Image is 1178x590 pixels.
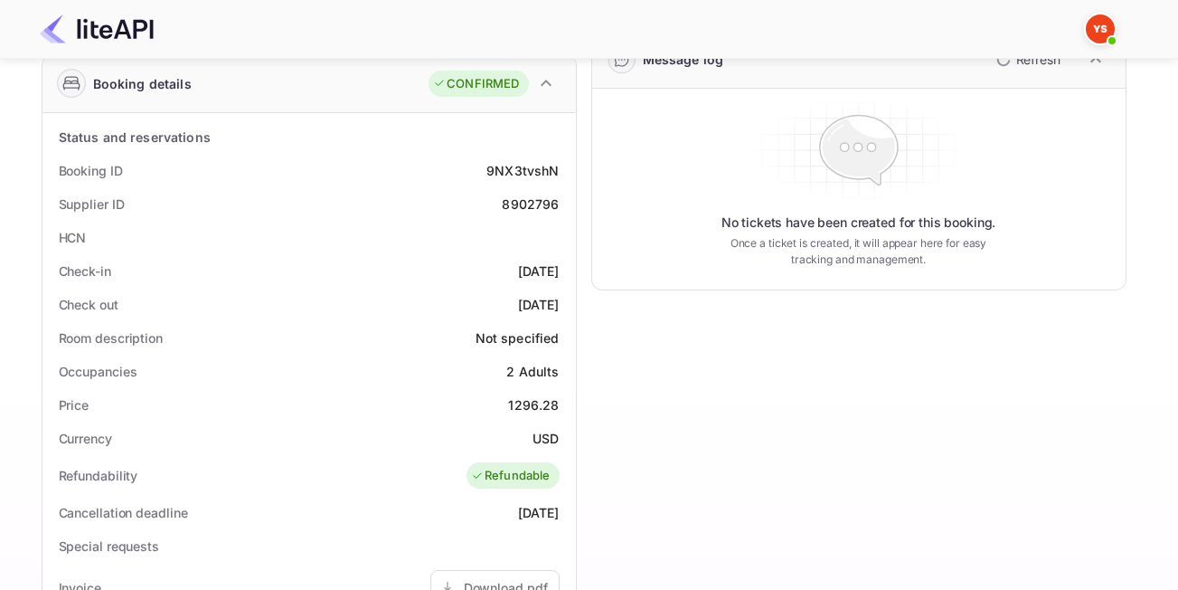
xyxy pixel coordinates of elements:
[716,235,1002,268] p: Once a ticket is created, it will appear here for easy tracking and management.
[59,362,137,381] div: Occupancies
[476,328,560,347] div: Not specified
[59,466,138,485] div: Refundability
[518,262,560,281] div: [DATE]
[59,328,163,347] div: Room description
[59,262,111,281] div: Check-in
[721,214,996,232] p: No tickets have been created for this booking.
[59,228,87,247] div: HCN
[486,161,559,180] div: 9NX3tvshN
[471,467,551,485] div: Refundable
[59,537,159,556] div: Special requests
[59,503,188,522] div: Cancellation deadline
[985,45,1068,74] button: Refresh
[59,295,118,314] div: Check out
[518,295,560,314] div: [DATE]
[59,128,211,147] div: Status and reservations
[59,429,112,448] div: Currency
[59,195,125,214] div: Supplier ID
[502,195,559,214] div: 8902796
[518,503,560,522] div: [DATE]
[508,395,559,414] div: 1296.28
[1086,14,1115,43] img: Yandex Support
[40,14,154,43] img: LiteAPI Logo
[433,75,519,93] div: CONFIRMED
[506,362,559,381] div: 2 Adults
[1016,50,1060,69] p: Refresh
[59,395,90,414] div: Price
[93,74,192,93] div: Booking details
[532,429,559,448] div: USD
[59,161,123,180] div: Booking ID
[643,50,724,69] div: Message log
